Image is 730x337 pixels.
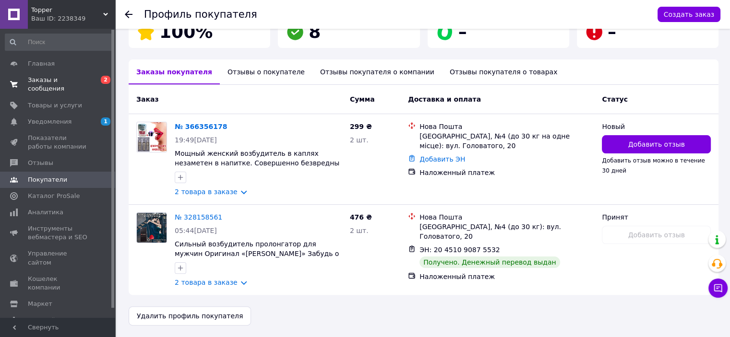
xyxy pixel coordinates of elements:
div: Принят [602,212,711,222]
button: Чат с покупателем [708,279,728,298]
span: Заказ [136,95,158,103]
button: Удалить профиль покупателя [129,306,251,325]
span: Маркет [28,300,52,308]
div: Новый [602,122,711,131]
div: Отзывы покупателя о товарах [442,59,565,84]
span: 299 ₴ [350,123,372,130]
div: Наложенный платеж [419,168,594,177]
span: – [458,22,467,42]
span: 1 [101,117,110,126]
div: Отзывы о покупателе [220,59,312,84]
a: Добавить ЭН [419,155,465,163]
span: Товары и услуги [28,101,82,110]
div: Вернуться назад [125,10,132,19]
span: Управление сайтом [28,249,89,267]
a: Сильный возбудитель пролонгатор для мужчин Оригинал «[PERSON_NAME]» Забудь о неуверенности в постели [175,240,339,267]
span: 476 ₴ [350,213,372,221]
span: Заказы и сообщения [28,76,89,93]
span: Доставка и оплата [408,95,481,103]
a: № 366356178 [175,123,227,130]
h1: Профиль покупателя [144,9,257,20]
a: № 328158561 [175,213,222,221]
span: 19:49[DATE] [175,136,217,144]
span: – [608,22,616,42]
span: 2 шт. [350,136,369,144]
button: Добавить отзыв [602,135,711,153]
input: Поиск [5,34,113,51]
a: Мощный женский возбудитель в каплях незаметен в напитке. Совершенно безвредны "Тепло" [175,150,339,176]
span: 05:44[DATE] [175,227,217,234]
div: Заказы покупателя [129,59,220,84]
span: Кошелек компании [28,275,89,292]
span: Каталог ProSale [28,192,80,200]
span: Настройки [28,316,63,325]
button: Создать заказ [658,7,720,22]
a: Фото товару [136,122,167,152]
a: 2 товара в заказе [175,279,238,286]
div: [GEOGRAPHIC_DATA], №4 (до 30 кг): вул. Головатого, 20 [419,222,594,241]
span: Отзывы [28,159,53,167]
a: Фото товару [136,212,167,243]
span: Статус [602,95,627,103]
span: Инструменты вебмастера и SEO [28,224,89,242]
span: Главная [28,59,55,68]
span: Topper [31,6,103,14]
span: Добавить отзыв можно в течение 30 дней [602,157,705,174]
span: 2 [101,76,110,84]
span: Аналитика [28,208,63,217]
span: Покупатели [28,175,67,184]
div: Наложенный платеж [419,272,594,281]
span: 100% [159,22,213,42]
img: Фото товару [137,122,167,152]
span: Показатели работы компании [28,134,89,151]
a: 2 товара в заказе [175,188,238,196]
div: Отзывы покупателя о компании [312,59,442,84]
span: 2 шт. [350,227,369,234]
span: Сумма [350,95,375,103]
div: [GEOGRAPHIC_DATA], №4 (до 30 кг на одне місце): вул. Головатого, 20 [419,131,594,151]
span: Добавить отзыв [628,139,685,149]
span: ЭН: 20 4510 9087 5532 [419,246,500,254]
div: Нова Пошта [419,122,594,131]
div: Получено. Денежный перевод выдан [419,256,560,268]
div: Ваш ID: 2238349 [31,14,115,23]
span: 8 [309,22,321,42]
div: Нова Пошта [419,212,594,222]
img: Фото товару [137,213,167,243]
span: Уведомления [28,117,72,126]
